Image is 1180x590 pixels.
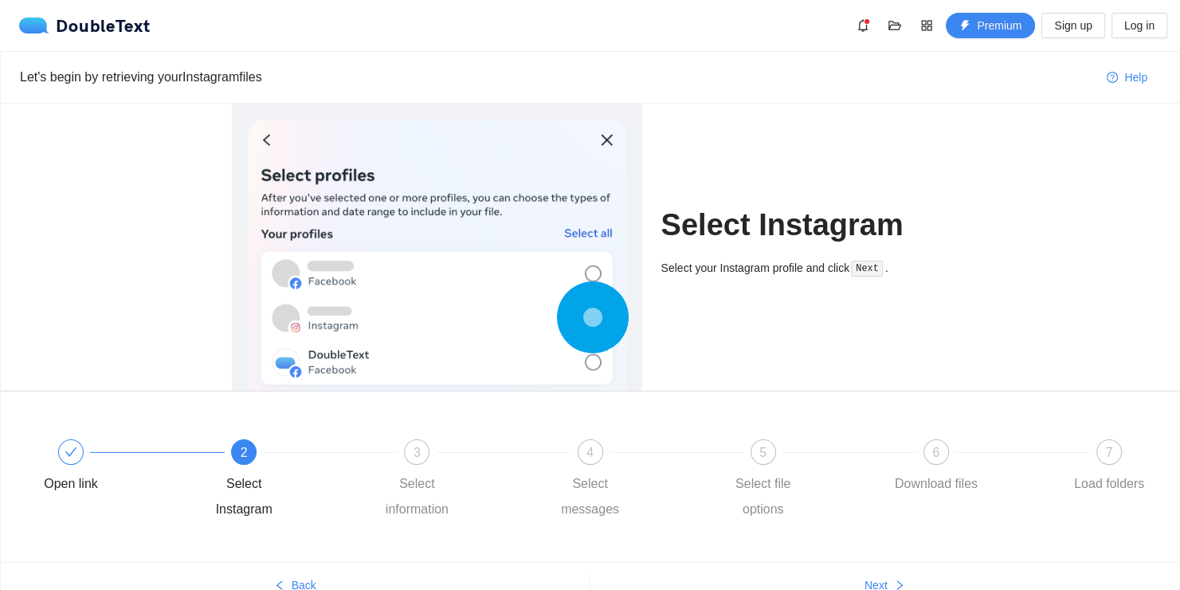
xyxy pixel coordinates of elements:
button: folder-open [882,13,908,38]
span: appstore [915,19,939,32]
code: Next [851,261,883,277]
span: question-circle [1107,72,1118,85]
span: Premium [977,17,1021,34]
span: check [65,446,77,458]
span: 7 [1106,446,1113,459]
div: 2Select Instagram [198,439,370,522]
span: thunderbolt [959,20,970,33]
span: bell [851,19,875,32]
div: Download files [895,471,978,497]
button: Log in [1111,13,1167,38]
span: Log in [1124,17,1155,34]
button: thunderboltPremium [946,13,1035,38]
span: 5 [759,446,766,459]
div: Select Instagram [198,471,290,522]
div: Select file options [717,471,810,522]
div: 3Select information [370,439,543,522]
a: logoDoubleText [19,18,151,33]
span: 2 [241,446,248,459]
span: 4 [586,446,594,459]
span: 6 [932,446,939,459]
span: 3 [414,446,421,459]
h1: Select Instagram [661,206,949,244]
div: DoubleText [19,18,151,33]
div: Select information [370,471,463,522]
img: logo [19,18,56,33]
button: bell [850,13,876,38]
div: Open link [25,439,198,497]
div: Select your Instagram profile and click . [661,259,949,277]
div: 4Select messages [544,439,717,522]
div: Open link [44,471,98,497]
span: folder-open [883,19,907,32]
div: 5Select file options [717,439,890,522]
div: Load folders [1074,471,1144,497]
div: 7Load folders [1063,439,1155,497]
button: Sign up [1041,13,1104,38]
button: appstore [914,13,939,38]
div: Select messages [544,471,637,522]
button: question-circleHelp [1094,65,1160,90]
div: 6Download files [890,439,1063,497]
span: Sign up [1054,17,1092,34]
span: Help [1124,69,1147,86]
div: Let's begin by retrieving your Instagram files [20,67,1094,87]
